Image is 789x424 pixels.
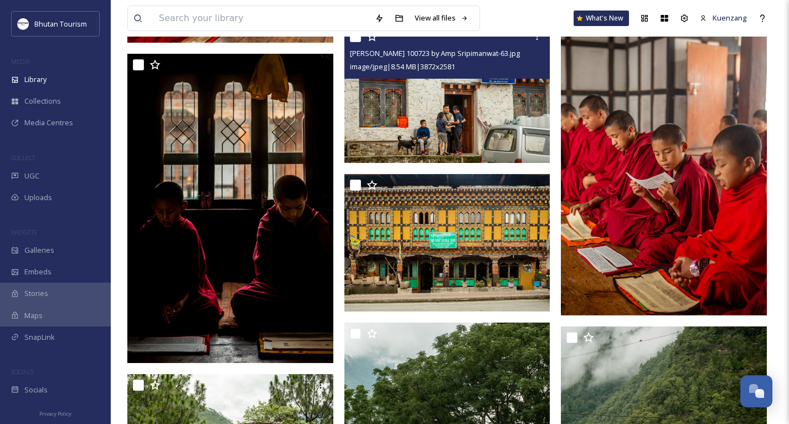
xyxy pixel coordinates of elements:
span: Media Centres [24,118,73,128]
span: Socials [24,385,48,395]
img: Mongar and Dametshi 110723 by Amp Sripimanwat-10.jpg [127,54,333,363]
img: Mongar and Dametshi 110723 by Amp Sripimanwat-9.jpg [561,6,767,315]
span: SOCIALS [11,367,33,376]
span: Bhutan Tourism [34,19,87,29]
span: Stories [24,288,48,299]
a: View all files [409,7,474,29]
span: Uploads [24,192,52,203]
span: WIDGETS [11,228,37,236]
input: Search your library [153,6,369,30]
span: Library [24,74,47,85]
img: BT_Logo_BB_Lockup_CMYK_High%2520Res.jpg [18,18,29,29]
span: COLLECT [11,154,35,162]
span: Collections [24,96,61,106]
span: Privacy Policy [39,410,71,417]
a: What's New [574,11,629,26]
span: image/jpeg | 8.54 MB | 3872 x 2581 [350,62,455,71]
a: Kuenzang [694,7,752,29]
img: Mongar 100723 by Amp Sripimanwat-28.jpg [344,174,550,311]
a: Privacy Policy [39,406,71,420]
button: Open Chat [740,375,772,407]
span: Maps [24,310,43,321]
span: SnapLink [24,332,55,343]
span: Embeds [24,267,51,277]
span: Galleries [24,245,54,256]
span: MEDIA [11,57,30,65]
span: UGC [24,171,39,181]
img: Mongar 100723 by Amp Sripimanwat-63.jpg [344,25,550,163]
span: [PERSON_NAME] 100723 by Amp Sripimanwat-63.jpg [350,48,520,58]
span: Kuenzang [713,13,747,23]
